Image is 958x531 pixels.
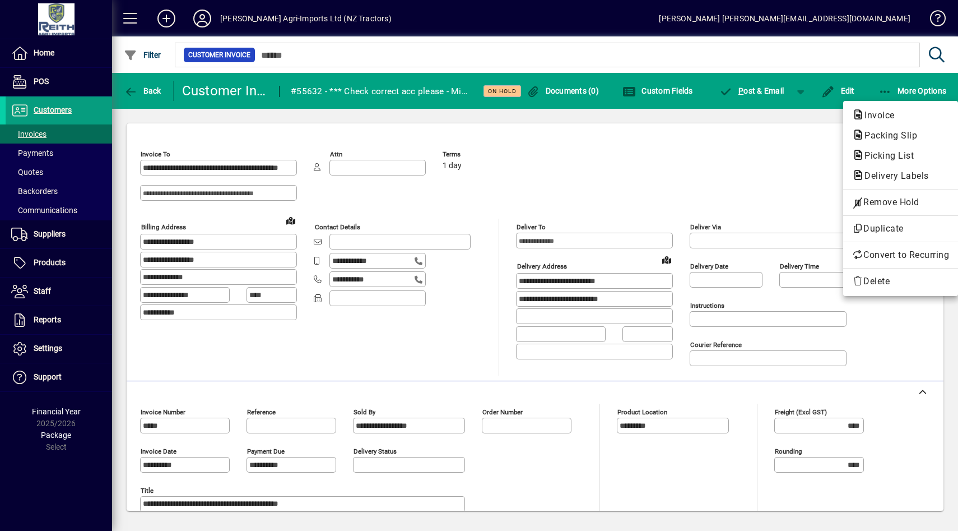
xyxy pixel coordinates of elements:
[852,196,949,209] span: Remove Hold
[852,130,923,141] span: Packing Slip
[852,170,934,181] span: Delivery Labels
[852,222,949,236] span: Duplicate
[852,110,900,121] span: Invoice
[852,275,949,288] span: Delete
[852,150,919,161] span: Picking List
[852,248,949,262] span: Convert to Recurring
